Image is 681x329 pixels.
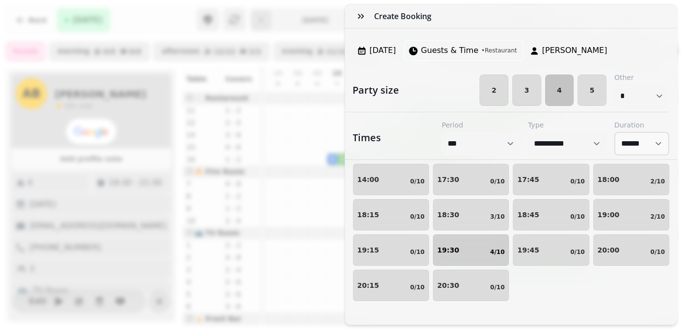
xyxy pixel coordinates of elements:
[410,248,424,256] p: 0/10
[490,177,504,185] p: 0/10
[593,234,669,266] button: 20:000/10
[593,199,669,230] button: 19:002/10
[570,248,584,256] p: 0/10
[578,75,606,106] button: 5
[651,213,665,221] p: 2/10
[481,47,517,54] span: • Restaurant
[490,213,504,221] p: 3/10
[521,87,533,94] span: 3
[542,45,607,56] span: [PERSON_NAME]
[437,211,459,218] p: 18:30
[437,282,459,289] p: 20:30
[410,213,424,221] p: 0/10
[545,75,574,106] button: 4
[357,176,379,183] p: 14:00
[651,248,665,256] p: 0/10
[570,213,584,221] p: 0/10
[651,177,665,185] p: 2/10
[433,270,509,301] button: 20:300/10
[570,177,584,185] p: 0/10
[488,87,500,94] span: 2
[517,176,539,183] p: 17:45
[353,234,429,266] button: 19:150/10
[598,247,620,253] p: 20:00
[490,283,504,291] p: 0/10
[598,211,620,218] p: 19:00
[433,199,509,230] button: 18:303/10
[437,247,459,253] p: 19:30
[357,211,379,218] p: 18:15
[517,211,539,218] p: 18:45
[513,164,589,195] button: 17:450/10
[357,247,379,253] p: 19:15
[479,75,508,106] button: 2
[433,164,509,195] button: 17:300/10
[593,164,669,195] button: 18:002/10
[490,248,504,256] p: 4/10
[421,45,479,56] span: Guests & Time
[614,120,669,130] label: Duration
[353,164,429,195] button: 14:000/10
[614,73,669,82] label: Other
[554,87,566,94] span: 4
[528,120,606,130] label: Type
[513,199,589,230] button: 18:450/10
[437,176,459,183] p: 17:30
[353,270,429,301] button: 20:150/10
[353,131,381,145] h2: Times
[410,283,424,291] p: 0/10
[512,75,541,106] button: 3
[513,234,589,266] button: 19:450/10
[598,176,620,183] p: 18:00
[410,177,424,185] p: 0/10
[586,87,598,94] span: 5
[433,234,509,266] button: 19:304/10
[517,247,539,253] p: 19:45
[370,45,396,56] span: [DATE]
[375,10,436,22] h3: Create Booking
[353,199,429,230] button: 18:150/10
[442,120,520,130] label: Period
[345,83,400,97] h2: Party size
[357,282,379,289] p: 20:15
